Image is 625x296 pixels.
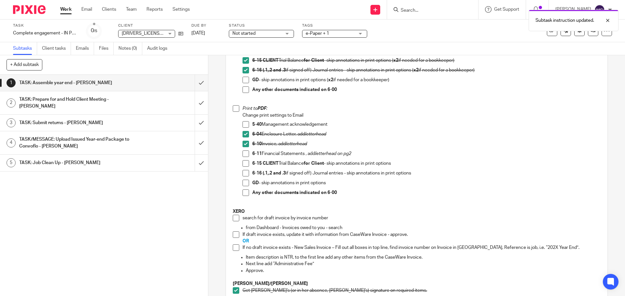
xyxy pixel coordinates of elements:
div: 4 [7,138,16,148]
a: Settings [173,6,190,13]
a: Notes (0) [118,42,142,55]
strong: [PERSON_NAME]/[PERSON_NAME] [233,281,308,286]
small: /5 [94,29,97,33]
p: if signed off) Journal entries - skip annotations in print options ( if needed for a bookkeeper) [252,67,600,73]
div: 0 [91,27,97,34]
div: 2 [7,98,16,108]
p: Financial Statements , add [252,150,600,157]
h1: TASK: Job Clean Up - [PERSON_NAME] [19,158,132,168]
em: letterhead on pg2 [315,151,351,156]
p: Get [PERSON_NAME]'s (or in her absence, [PERSON_NAME]'s) signature on required items. [243,287,600,294]
p: If no draft invoice exists - New Sales Invoice – Fill out all boxes in top line, find invoice num... [243,244,600,251]
a: Emails [76,42,94,55]
p: - skip annotations in print options [252,180,600,186]
div: 1 [7,78,16,87]
strong: x2 [413,68,419,72]
strong: 6-04 [252,132,262,136]
p: search for draft invoice by invoice number [243,215,600,221]
label: Client [118,23,183,28]
a: Team [126,6,137,13]
h1: TASK: Prepare for and Hold Client Meeting - [PERSON_NAME] [19,95,132,111]
strong: x2 [393,58,398,63]
p: if signed off) Journal entries - skip annotations in print options [252,170,600,176]
img: Pixie [13,5,46,14]
strong: Any other documents indicated on 6-00 [252,190,337,195]
strong: Any other documents indicated on 6-00 [252,87,337,92]
a: Subtasks [13,42,37,55]
p: - skip annotations in print options ( if needed for a bookkeeper) [252,77,600,83]
label: Tags [302,23,367,28]
span: e-Paper + 1 [306,31,329,36]
strong: (.1,.2 and .3 [263,68,286,72]
p: Approve. [246,267,600,274]
p: Invoice, add [252,141,600,147]
h1: TASK: Submit returns - [PERSON_NAME] [19,118,132,128]
p: Management acknowledgement [252,121,600,128]
em: : [266,106,267,111]
a: Files [99,42,114,55]
strong: 6-16 [252,171,262,175]
p: from Dashboard - Invoices owed to you - search [246,225,600,231]
a: Audit logs [147,42,172,55]
div: Complete engagement - IN PERSON [13,30,78,36]
strong: 6-11 [252,151,262,156]
p: Change print settings to Email [243,112,600,119]
strong: 5-40 [252,122,262,127]
span: [DRIVERS_LICENSE_NUMBER] Alberta Ltd. ([PERSON_NAME]) [122,31,248,36]
strong: for Client [304,58,324,63]
div: 5 [7,158,16,167]
a: Work [60,6,72,13]
strong: for Client [304,161,324,166]
em: Print to [243,106,257,111]
em: letterhead [305,132,326,136]
strong: GD [252,78,259,82]
p: Next line add “Administrative Fee” [246,261,600,267]
p: If draft invoice exists, update it with information from CaseWare Invoice - approve. [243,231,600,238]
p: Item description is NTR, to the first line add any other items from the CaseWare Invoice. [246,254,600,261]
span: [DATE] [191,31,205,35]
a: Email [81,6,92,13]
div: 3 [7,118,16,127]
p: Subtask instruction updated. [535,17,594,24]
p: Enclosure Letter, add [252,131,600,137]
strong: 6-15 CLIENT [252,58,279,63]
p: Trial Balance - skip annotations in print options [252,160,600,167]
strong: 6-16 [252,68,262,72]
strong: 6-10 [252,142,262,146]
a: Reports [146,6,163,13]
h1: TASK/MESSAGE: Upload Issued Year-end Package to Convoflo - [PERSON_NAME] [19,135,132,151]
strong: (.1,.2 and .3 [263,171,286,175]
a: Client tasks [42,42,71,55]
strong: GD [252,181,259,185]
h1: TASK: Assemble year end - [PERSON_NAME] [19,78,132,88]
em: PDF [257,106,266,111]
a: Clients [102,6,116,13]
label: Status [229,23,294,28]
strong: x2 [328,78,333,82]
em: letterhead [286,142,307,146]
span: OR [243,239,249,243]
button: + Add subtask [7,59,42,70]
strong: 6-15 CLIENT [252,161,279,166]
span: Not started [232,31,256,36]
label: Task [13,23,78,28]
label: Due by [191,23,221,28]
p: Trial Balance - skip annotations in print options ( if needed for a bookkeeper) [252,57,600,64]
strong: XERO [233,209,245,214]
img: svg%3E [594,5,605,15]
